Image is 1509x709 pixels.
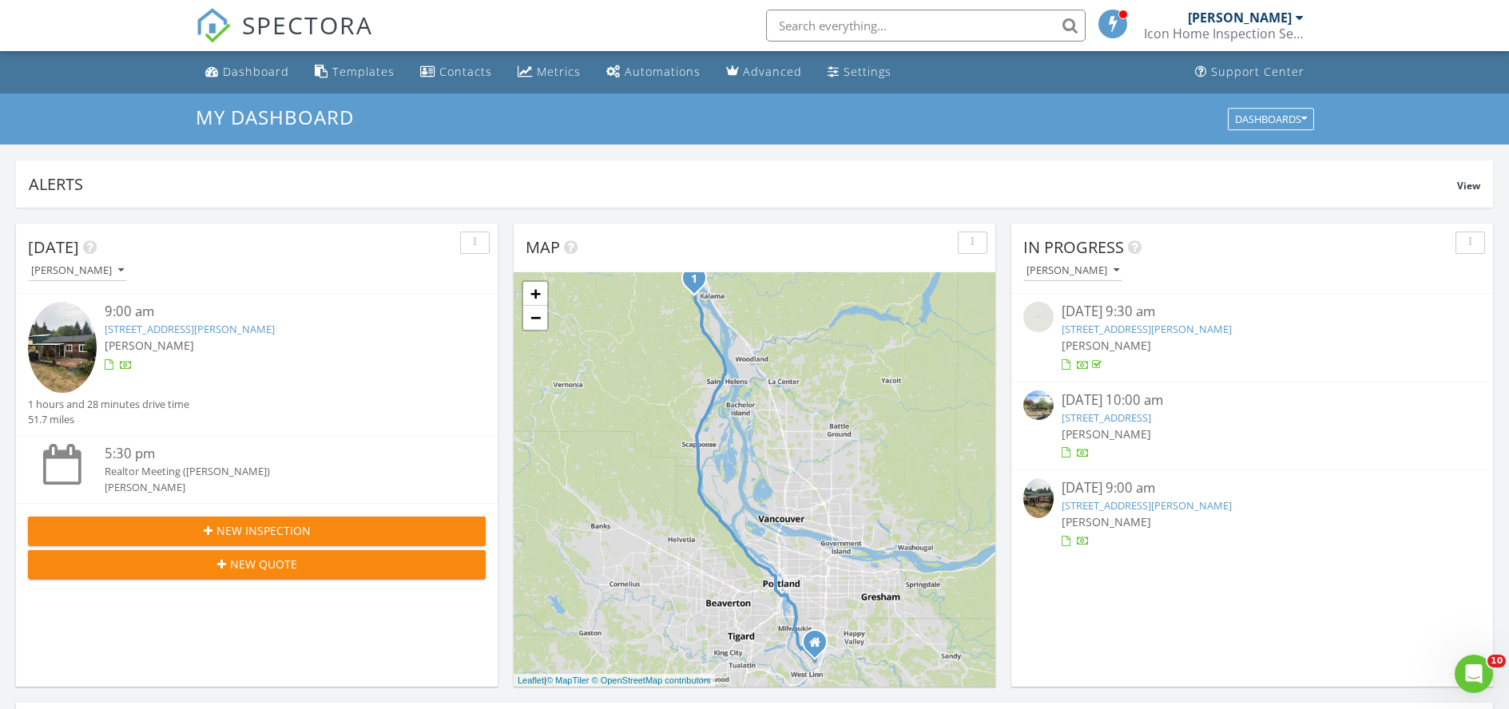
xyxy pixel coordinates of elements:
div: Advanced [743,64,802,79]
div: Templates [332,64,395,79]
a: [DATE] 9:30 am [STREET_ADDRESS][PERSON_NAME] [PERSON_NAME] [1023,302,1481,373]
a: Contacts [414,57,498,87]
button: New Inspection [28,517,486,545]
div: Alerts [29,173,1457,195]
a: Automations (Basic) [600,57,707,87]
button: [PERSON_NAME] [28,260,127,282]
a: [STREET_ADDRESS] [1062,410,1151,425]
div: 69723 Nicolai Cutoff Rd , Rainier, OR 97048 [694,278,704,287]
span: My Dashboard [196,104,354,130]
a: Zoom in [523,282,547,306]
span: [PERSON_NAME] [105,338,194,353]
span: 10 [1487,655,1506,667]
span: View [1457,179,1480,192]
div: [PERSON_NAME] [1188,10,1292,26]
a: Advanced [720,57,808,87]
a: Settings [821,57,898,87]
img: streetview [1023,390,1054,421]
img: 9359184%2Freports%2Fc46c7567-eb59-4895-a7c1-05aa4fb8b7cc%2Fcover_photos%2F6RjU5daa8kUR1UyF4pGw%2F... [1023,478,1054,518]
img: 9282176%2Fcover_photos%2FJQMMs4s68VsN0OAYdeUA%2Fsmall.jpeg [1023,302,1054,332]
div: Metrics [537,64,581,79]
button: [PERSON_NAME] [1023,260,1122,282]
div: Automations [625,64,701,79]
iframe: Intercom live chat [1455,655,1493,693]
span: In Progress [1023,236,1124,258]
button: Dashboards [1228,108,1314,130]
a: [STREET_ADDRESS][PERSON_NAME] [1062,498,1232,513]
div: Icon Home Inspection Services [1144,26,1304,42]
div: Contacts [439,64,492,79]
a: Dashboard [199,57,296,87]
div: 1 hours and 28 minutes drive time [28,397,189,412]
span: [PERSON_NAME] [1062,514,1151,529]
a: Zoom out [523,306,547,330]
span: [DATE] [28,236,79,258]
a: Templates [308,57,401,87]
span: Map [526,236,560,258]
div: Support Center [1211,64,1304,79]
a: © MapTiler [546,675,590,685]
a: Leaflet [518,675,544,685]
span: New Quote [230,556,297,572]
a: © OpenStreetMap contributors [592,675,711,685]
a: SPECTORA [196,22,373,55]
div: [DATE] 9:30 am [1062,302,1443,322]
div: 51.7 miles [28,412,189,427]
a: Metrics [511,57,587,87]
div: | [514,674,715,687]
span: SPECTORA [242,8,373,42]
div: [DATE] 9:00 am [1062,478,1443,498]
input: Search everything... [766,10,1086,42]
div: Settings [844,64,892,79]
span: [PERSON_NAME] [1062,426,1151,442]
div: [PERSON_NAME] [1027,265,1119,276]
a: [DATE] 9:00 am [STREET_ADDRESS][PERSON_NAME] [PERSON_NAME] [1023,478,1481,549]
span: [PERSON_NAME] [1062,338,1151,353]
img: 9359184%2Freports%2Fc46c7567-eb59-4895-a7c1-05aa4fb8b7cc%2Fcover_photos%2F6RjU5daa8kUR1UyF4pGw%2F... [28,302,97,393]
a: 9:00 am [STREET_ADDRESS][PERSON_NAME] [PERSON_NAME] 1 hours and 28 minutes drive time 51.7 miles [28,302,486,427]
a: Support Center [1189,57,1311,87]
span: New Inspection [216,522,311,539]
div: [PERSON_NAME] [31,265,124,276]
a: [STREET_ADDRESS][PERSON_NAME] [1062,322,1232,336]
div: Dashboard [223,64,289,79]
img: The Best Home Inspection Software - Spectora [196,8,231,43]
div: 9:00 am [105,302,448,322]
div: [DATE] 10:00 am [1062,390,1443,410]
div: [PERSON_NAME] [105,480,448,495]
div: 5:30 pm [105,444,448,464]
a: [DATE] 10:00 am [STREET_ADDRESS] [PERSON_NAME] [1023,390,1481,461]
i: 1 [691,274,697,285]
div: Dashboards [1235,113,1307,125]
button: New Quote [28,550,486,579]
a: [STREET_ADDRESS][PERSON_NAME] [105,322,275,336]
div: Realtor Meeting ([PERSON_NAME]) [105,464,448,479]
